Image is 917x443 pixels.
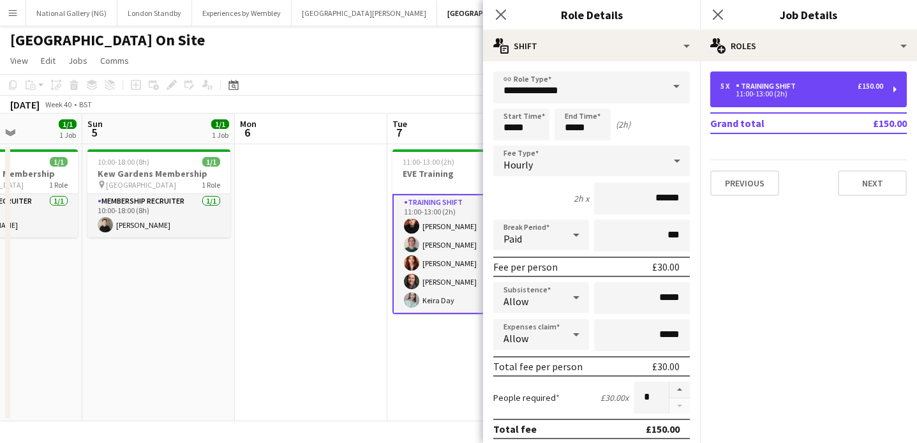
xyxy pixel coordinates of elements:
h3: Kew Gardens Membership [87,168,230,179]
label: People required [493,392,560,403]
span: 1/1 [50,157,68,167]
span: 1 Role [49,180,68,190]
a: Edit [36,52,61,69]
span: Allow [503,332,528,345]
span: Comms [100,55,129,66]
span: View [10,55,28,66]
h3: Role Details [483,6,700,23]
div: £30.00 [652,260,680,273]
button: National Gallery (NG) [26,1,117,26]
div: Fee per person [493,260,558,273]
span: 5 [86,125,103,140]
app-job-card: 11:00-13:00 (2h)5/5EVE Training1 RoleTraining shift5/511:00-13:00 (2h)[PERSON_NAME][PERSON_NAME][... [392,149,535,314]
span: 7 [391,125,407,140]
div: 1 Job [59,130,76,140]
div: Total fee [493,423,537,435]
span: [GEOGRAPHIC_DATA] [106,180,176,190]
div: 2h x [574,193,589,204]
app-card-role: Training shift5/511:00-13:00 (2h)[PERSON_NAME][PERSON_NAME][PERSON_NAME][PERSON_NAME]Keira Day [392,194,535,314]
td: £150.00 [831,113,907,133]
span: Sun [87,118,103,130]
span: 1 Role [202,180,220,190]
span: 1/1 [211,119,229,129]
button: [GEOGRAPHIC_DATA][PERSON_NAME] [292,1,437,26]
div: [DATE] [10,98,40,111]
a: Jobs [63,52,93,69]
div: Training shift [736,82,801,91]
button: Previous [710,170,779,196]
h3: Job Details [700,6,917,23]
div: (2h) [616,119,630,130]
span: Allow [503,295,528,308]
span: 6 [238,125,257,140]
span: Week 40 [42,100,74,109]
span: 10:00-18:00 (8h) [98,157,149,167]
span: 1/1 [202,157,220,167]
app-card-role: Membership Recruiter1/110:00-18:00 (8h)[PERSON_NAME] [87,194,230,237]
button: Increase [669,382,690,398]
app-job-card: 10:00-18:00 (8h)1/1Kew Gardens Membership [GEOGRAPHIC_DATA]1 RoleMembership Recruiter1/110:00-18:... [87,149,230,237]
h1: [GEOGRAPHIC_DATA] On Site [10,31,205,50]
span: 11:00-13:00 (2h) [403,157,454,167]
span: Paid [503,232,522,245]
h3: EVE Training [392,168,535,179]
span: Jobs [68,55,87,66]
div: £30.00 [652,360,680,373]
div: £30.00 x [600,392,629,403]
div: 5 x [720,82,736,91]
button: London Standby [117,1,192,26]
div: Roles [700,31,917,61]
div: £150.00 [646,423,680,435]
span: Edit [41,55,56,66]
div: BST [79,100,92,109]
a: Comms [95,52,134,69]
button: Next [838,170,907,196]
div: Shift [483,31,700,61]
a: View [5,52,33,69]
span: Tue [392,118,407,130]
div: 1 Job [212,130,228,140]
span: Hourly [503,158,533,171]
td: Grand total [710,113,831,133]
span: Mon [240,118,257,130]
div: 11:00-13:00 (2h) [720,91,883,97]
button: [GEOGRAPHIC_DATA] On Site [437,1,557,26]
div: £150.00 [858,82,883,91]
span: 1/1 [59,119,77,129]
div: Total fee per person [493,360,583,373]
button: Experiences by Wembley [192,1,292,26]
